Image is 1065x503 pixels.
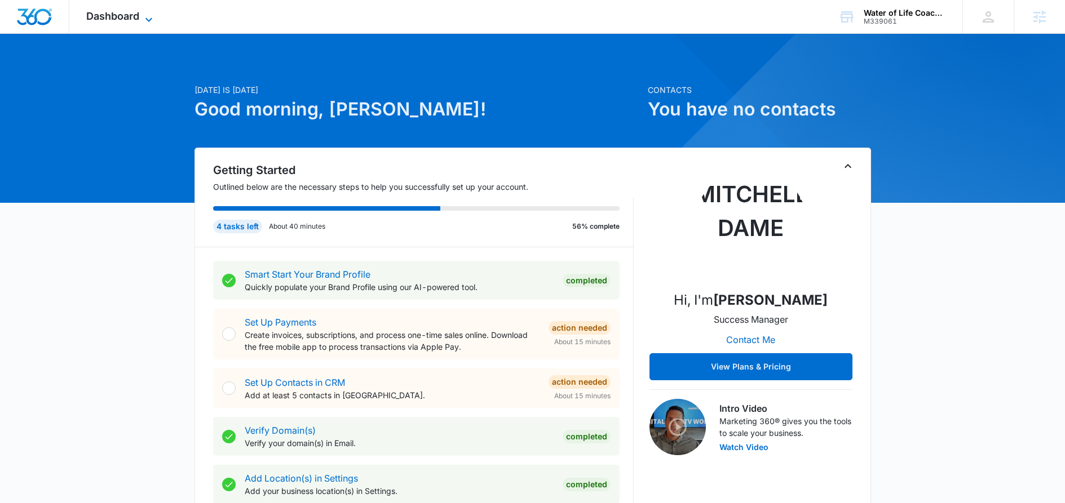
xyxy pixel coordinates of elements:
[213,181,634,193] p: Outlined below are the necessary steps to help you successfully set up your account.
[245,425,316,436] a: Verify Domain(s)
[648,84,871,96] p: Contacts
[245,281,554,293] p: Quickly populate your Brand Profile using our AI-powered tool.
[195,84,641,96] p: [DATE] is [DATE]
[719,443,768,451] button: Watch Video
[674,290,828,310] p: Hi, I'm
[245,473,358,484] a: Add Location(s) in Settings
[563,478,611,491] div: Completed
[245,485,554,497] p: Add your business location(s) in Settings.
[549,321,611,335] div: Action Needed
[245,329,540,353] p: Create invoices, subscriptions, and process one-time sales online. Download the free mobile app t...
[213,220,262,233] div: 4 tasks left
[714,313,788,326] p: Success Manager
[554,391,611,401] span: About 15 minutes
[864,8,946,17] div: account name
[719,415,852,439] p: Marketing 360® gives you the tools to scale your business.
[715,326,786,353] button: Contact Me
[269,221,325,232] p: About 40 minutes
[864,17,946,25] div: account id
[719,402,852,415] h3: Intro Video
[86,10,139,22] span: Dashboard
[549,375,611,389] div: Action Needed
[245,317,316,328] a: Set Up Payments
[695,168,807,281] img: Mitchell Dame
[563,274,611,287] div: Completed
[649,353,852,380] button: View Plans & Pricing
[245,269,370,280] a: Smart Start Your Brand Profile
[195,96,641,123] h1: Good morning, [PERSON_NAME]!
[572,221,620,232] p: 56% complete
[713,292,828,308] strong: [PERSON_NAME]
[841,159,855,173] button: Toggle Collapse
[554,337,611,347] span: About 15 minutes
[648,96,871,123] h1: You have no contacts
[245,437,554,449] p: Verify your domain(s) in Email.
[245,389,540,401] p: Add at least 5 contacts in [GEOGRAPHIC_DATA].
[563,430,611,443] div: Completed
[213,162,634,179] h2: Getting Started
[245,377,345,388] a: Set Up Contacts in CRM
[649,399,706,455] img: Intro Video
